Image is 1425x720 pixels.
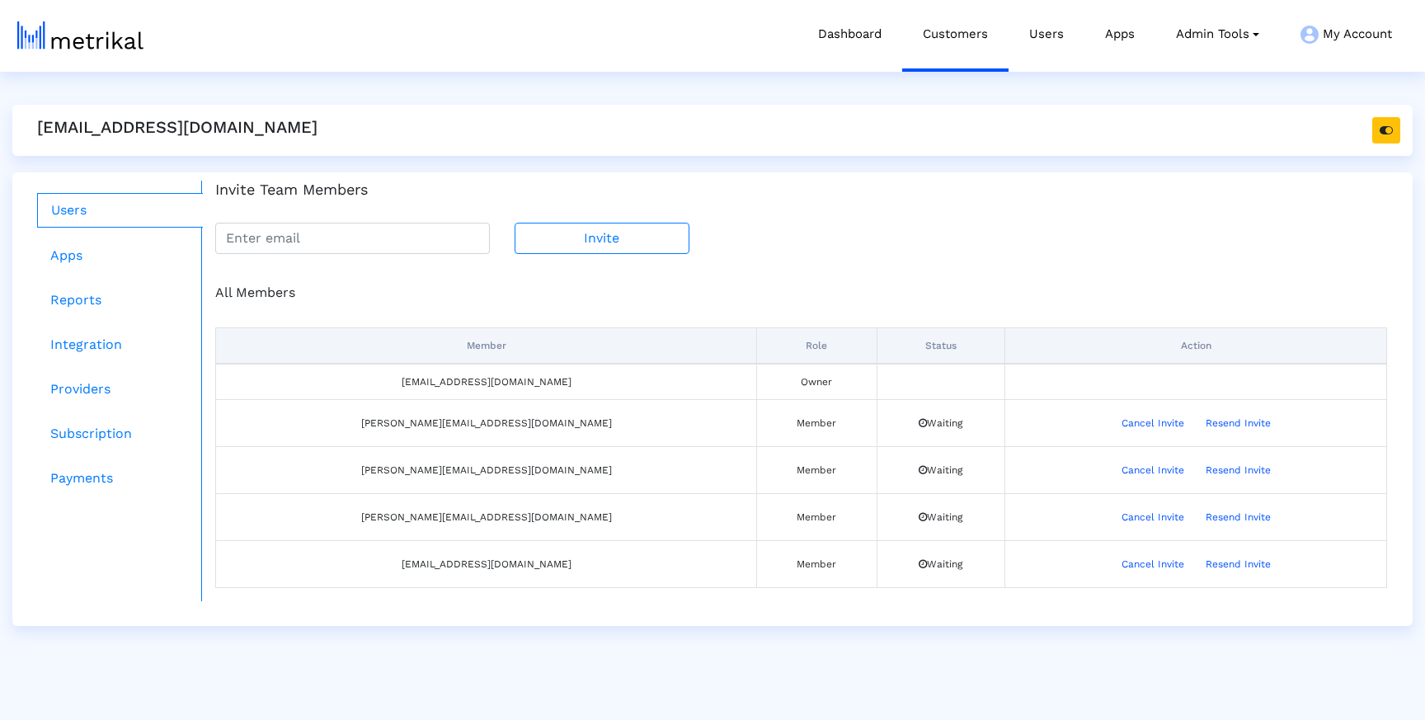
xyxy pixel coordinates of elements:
[37,239,203,272] a: Apps
[216,493,757,540] td: [PERSON_NAME][EMAIL_ADDRESS][DOMAIN_NAME]
[216,364,757,400] td: [EMAIL_ADDRESS][DOMAIN_NAME]
[1111,504,1195,530] button: Cancel Invite
[37,462,203,495] a: Payments
[877,446,1005,493] td: Waiting
[515,223,689,254] button: Invite
[1111,551,1195,577] button: Cancel Invite
[757,540,877,587] td: Member
[757,399,877,446] td: Member
[37,284,203,317] a: Reports
[215,181,1387,199] h4: Invite Team Members
[1005,327,1387,364] th: Action
[1195,504,1282,530] button: Resend Invite
[37,373,203,406] a: Providers
[1111,410,1195,436] button: Cancel Invite
[216,399,757,446] td: [PERSON_NAME][EMAIL_ADDRESS][DOMAIN_NAME]
[757,493,877,540] td: Member
[37,328,203,361] a: Integration
[757,327,877,364] th: Role
[1195,457,1282,483] button: Resend Invite
[216,446,757,493] td: [PERSON_NAME][EMAIL_ADDRESS][DOMAIN_NAME]
[216,540,757,587] td: [EMAIL_ADDRESS][DOMAIN_NAME]
[215,223,490,254] input: Enter email
[1195,410,1282,436] button: Resend Invite
[877,327,1005,364] th: Status
[877,399,1005,446] td: Waiting
[877,540,1005,587] td: Waiting
[1195,551,1282,577] button: Resend Invite
[37,117,317,137] h5: [EMAIL_ADDRESS][DOMAIN_NAME]
[37,193,203,228] a: Users
[757,364,877,400] td: Owner
[877,493,1005,540] td: Waiting
[37,417,203,450] a: Subscription
[1111,457,1195,483] button: Cancel Invite
[757,446,877,493] td: Member
[215,285,295,300] span: All Members
[17,21,143,49] img: metrical-logo-light.png
[1300,26,1319,44] img: my-account-menu-icon.png
[216,327,757,364] th: Member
